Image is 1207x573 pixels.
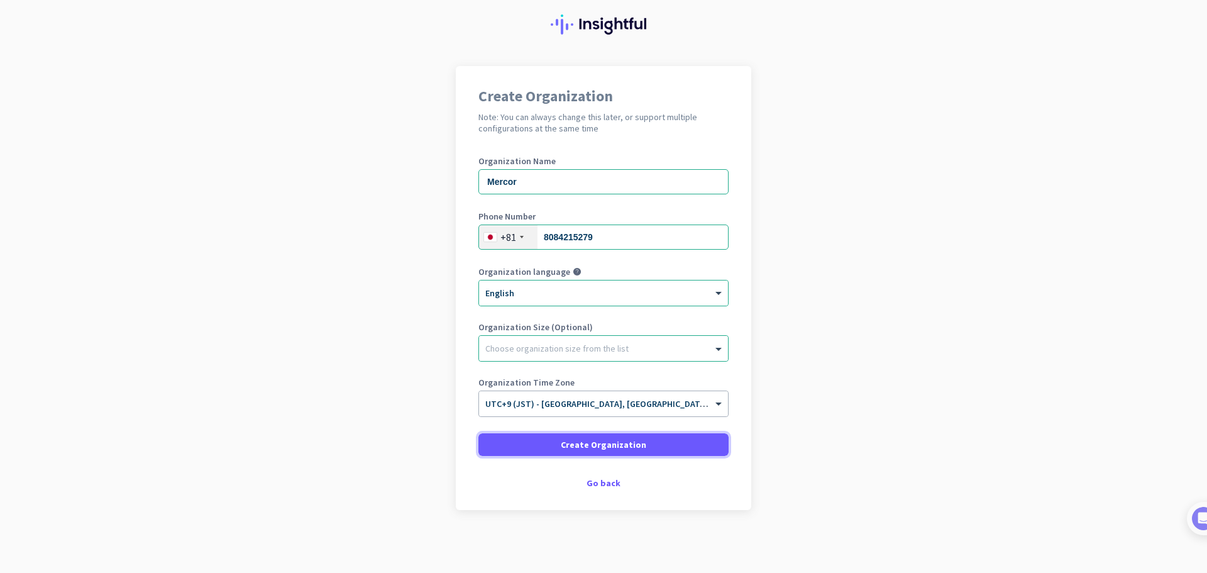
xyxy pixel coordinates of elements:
[500,231,516,243] div: +81
[478,323,729,331] label: Organization Size (Optional)
[478,433,729,456] button: Create Organization
[478,479,729,487] div: Go back
[478,267,570,276] label: Organization language
[478,378,729,387] label: Organization Time Zone
[551,14,656,35] img: Insightful
[478,89,729,104] h1: Create Organization
[478,111,729,134] h2: Note: You can always change this later, or support multiple configurations at the same time
[561,438,646,451] span: Create Organization
[478,225,729,250] input: 3-1234-5678
[478,169,729,194] input: What is the name of your organization?
[478,157,729,165] label: Organization Name
[573,267,581,276] i: help
[478,212,729,221] label: Phone Number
